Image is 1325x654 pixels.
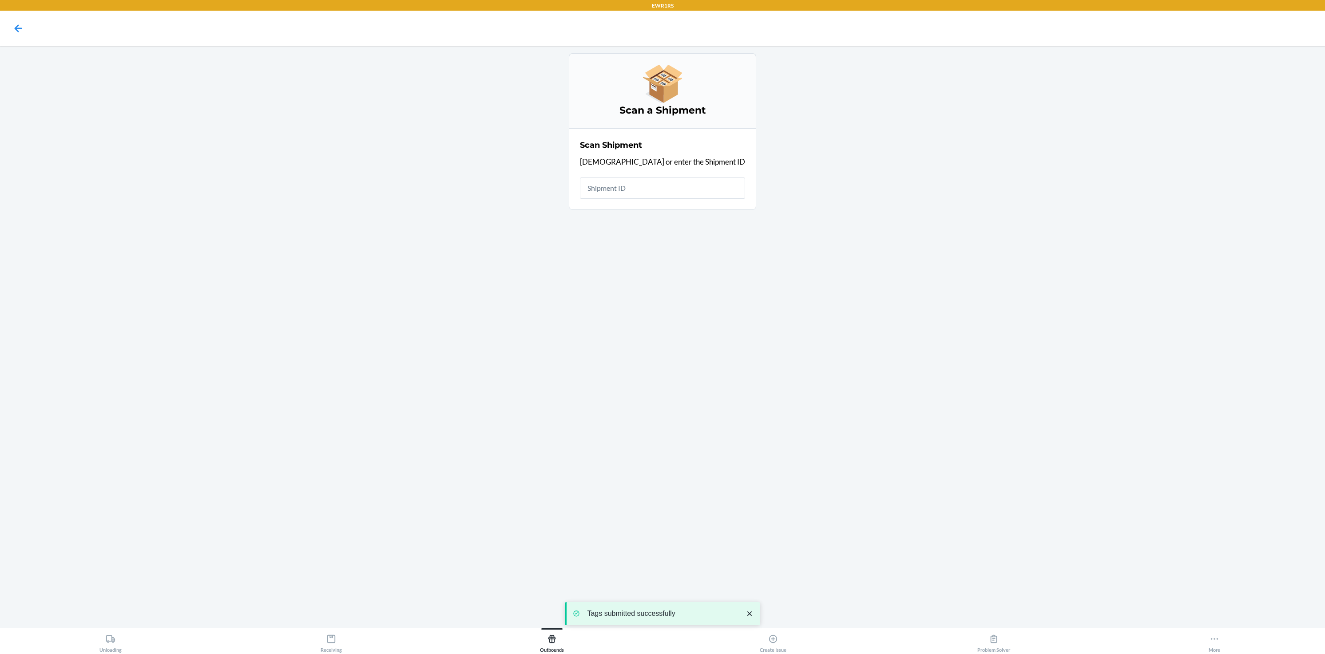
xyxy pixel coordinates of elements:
[321,630,342,653] div: Receiving
[977,630,1010,653] div: Problem Solver
[1209,630,1220,653] div: More
[99,630,122,653] div: Unloading
[580,139,642,151] h2: Scan Shipment
[587,609,736,618] p: Tags submitted successfully
[883,628,1104,653] button: Problem Solver
[580,177,745,199] input: Shipment ID
[745,609,754,618] svg: close toast
[760,630,786,653] div: Create Issue
[221,628,441,653] button: Receiving
[662,628,883,653] button: Create Issue
[1104,628,1325,653] button: More
[580,156,745,168] p: [DEMOGRAPHIC_DATA] or enter the Shipment ID
[540,630,564,653] div: Outbounds
[652,2,674,10] p: EWR1RS
[580,103,745,118] h3: Scan a Shipment
[442,628,662,653] button: Outbounds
